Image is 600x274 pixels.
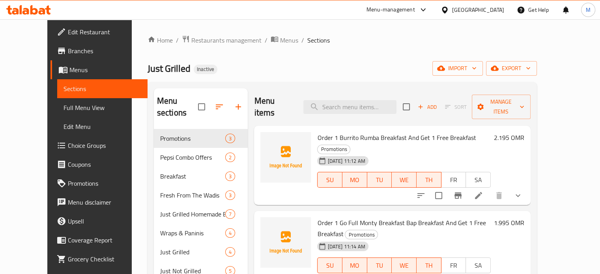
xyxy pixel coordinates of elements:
a: Menu disclaimer [50,193,148,212]
span: Just Grilled Homemade Burgers [160,209,226,219]
a: Coverage Report [50,231,148,250]
span: Just Grilled [148,60,191,77]
button: TU [367,257,392,273]
a: Coupons [50,155,148,174]
li: / [301,35,304,45]
a: Sections [57,79,148,98]
div: Menu-management [366,5,415,15]
span: [DATE] 11:12 AM [324,157,368,165]
h6: 1.995 OMR [494,217,524,228]
button: import [432,61,483,76]
span: Grocery Checklist [68,254,141,264]
div: Breakfast3 [154,167,248,186]
span: Order 1 Go Full Monty Breakfast Bap Breakfast And Get 1 Free Breakfast [317,217,486,240]
button: SU [317,172,342,188]
span: Just Grilled [160,247,226,257]
span: Promotions [160,134,226,143]
a: Menus [271,35,298,45]
span: TU [370,260,389,271]
span: Sections [64,84,141,93]
span: Sort sections [210,97,229,116]
div: items [225,209,235,219]
span: SU [321,174,339,186]
span: Menu disclaimer [68,198,141,207]
span: TH [420,174,438,186]
span: SA [469,174,488,186]
input: search [303,100,396,114]
div: Wraps & Paninis [160,228,226,238]
span: Select to update [430,187,447,204]
button: export [486,61,537,76]
div: Promotions [317,145,350,154]
img: Order 1 Go Full Monty Breakfast Bap Breakfast And Get 1 Free Breakfast [260,217,311,268]
span: Breakfast [160,171,226,181]
a: Edit Menu [57,117,148,136]
button: show more [508,186,527,205]
button: FR [441,172,466,188]
div: Fresh From The Wadis3 [154,186,248,205]
span: WE [395,260,413,271]
a: Full Menu View [57,98,148,117]
span: Full Menu View [64,103,141,112]
button: delete [490,186,508,205]
span: Promotions [345,230,378,239]
a: Choice Groups [50,136,148,155]
span: Choice Groups [68,141,141,150]
a: Upsell [50,212,148,231]
span: Fresh From The Wadis [160,190,226,200]
span: Add [417,103,438,112]
a: Home [148,35,173,45]
div: items [225,247,235,257]
svg: Show Choices [513,191,523,200]
span: Order 1 Burrito Rumba Breakfast And Get 1 Free Breakfast [317,132,476,144]
span: 4 [226,248,235,256]
a: Restaurants management [182,35,262,45]
span: 3 [226,135,235,142]
span: TH [420,260,438,271]
span: Select section first [440,101,472,113]
button: SA [465,172,491,188]
span: 3 [226,173,235,180]
button: SA [465,257,491,273]
span: Edit Menu [64,122,141,131]
span: Restaurants management [191,35,262,45]
span: export [492,63,531,73]
div: Inactive [194,65,217,74]
a: Edit Restaurant [50,22,148,41]
span: M [586,6,591,14]
span: Select section [398,99,415,115]
button: Add [415,101,440,113]
span: Branches [68,46,141,56]
img: Order 1 Burrito Rumba Breakfast And Get 1 Free Breakfast [260,132,311,183]
span: FR [445,174,463,186]
span: Inactive [194,66,217,73]
span: MO [346,174,364,186]
div: items [225,228,235,238]
div: items [225,190,235,200]
div: [GEOGRAPHIC_DATA] [452,6,504,14]
span: Upsell [68,216,141,226]
span: Menus [69,65,141,75]
button: TH [417,257,441,273]
button: Manage items [472,95,531,119]
span: FR [445,260,463,271]
nav: breadcrumb [148,35,537,45]
span: Pepsi Combo Offers [160,153,226,162]
span: Menus [280,35,298,45]
span: Promotions [318,145,350,154]
span: 3 [226,192,235,199]
span: 4 [226,229,235,237]
button: TH [417,172,441,188]
div: items [225,134,235,143]
span: Edit Restaurant [68,27,141,37]
span: Sections [307,35,330,45]
a: Menus [50,60,148,79]
a: Grocery Checklist [50,250,148,268]
span: MO [346,260,364,271]
div: Just Grilled Homemade Burgers7 [154,205,248,224]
